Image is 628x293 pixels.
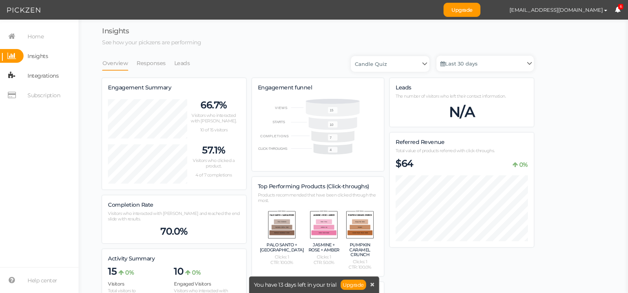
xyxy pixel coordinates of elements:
text: 7 [330,136,332,140]
span: 6 [618,4,624,10]
span: 70.0% [161,226,188,237]
a: Leads [174,56,190,71]
span: Integrations [27,69,58,82]
span: Visitors who interacted with [PERSON_NAME] and reached the end slide with results. [108,211,239,222]
span: Engagement Summary [108,84,171,91]
span: Total value of products referred with click-throughs. [396,148,495,153]
li: Responses [136,56,174,71]
li: Leads [174,56,198,71]
span: Help center [27,274,57,287]
b: 0% [125,269,134,276]
span: $64 [396,158,413,169]
p: 4 of 7 completions [187,173,240,178]
img: 7212564169b2ebd76a132d4cf683f275 [488,3,502,17]
p: 66.7% [187,99,240,111]
span: Clicks: 1 CTR: 100.0% [349,259,371,270]
button: [EMAIL_ADDRESS][DOMAIN_NAME] [502,3,615,16]
li: Overview [102,56,136,71]
a: Upgrade [444,3,480,17]
text: 15 [330,108,334,112]
span: Engaged Visitors [174,281,211,287]
span: Subscription [27,89,60,102]
span: Products recommended that have been clicked through the most. [258,192,376,203]
span: Clicks: 1 CTR: 100.0% [270,255,293,266]
span: The number of visitors who left their contact information. [396,93,506,99]
b: 0% [192,269,201,276]
span: Insights [27,50,48,62]
text: 10 [330,123,334,127]
a: Responses [136,56,166,71]
span: Referred Revenue [396,138,444,146]
text: COMPLETIONS [260,134,289,138]
img: Pickzen logo [7,5,40,15]
h4: PUMPKIN CARAMEL CRUNCH [344,242,376,257]
span: [EMAIL_ADDRESS][DOMAIN_NAME] [509,7,603,13]
span: 10 [174,266,183,277]
a: Upgrade [340,280,366,290]
span: Home [27,30,44,43]
span: Top Performing Products (Click-throughs) [258,183,369,190]
p: 10 of 15 visitors [187,127,240,133]
text: STARTS [272,120,285,124]
span: Visitors [108,281,124,287]
span: Clicks: 1 CTR: 50.0% [314,255,334,266]
span: Completion Rate [108,201,153,208]
span: You have 13 days left in your trial [254,282,337,288]
a: Last 30 days [436,56,534,71]
text: 4 [330,148,332,152]
b: 0% [519,161,528,168]
span: See how your pickzens are performing [102,39,201,46]
label: Leads [396,84,411,91]
a: Overview [102,56,128,71]
span: 15 [108,266,117,277]
text: VIEWS [275,106,288,109]
span: Engagement funnel [258,84,312,91]
span: Insights [102,27,129,35]
div: N/A [396,103,528,121]
p: 57.1% [187,144,240,156]
h4: JASMINE + ROSE + AMBER [308,242,340,252]
span: Visitors who interacted with [PERSON_NAME]. [191,113,237,124]
span: Visitors who clicked a product. [193,158,234,169]
span: Activity Summary [108,255,155,262]
text: CLICK-THROUGHS [258,147,287,151]
h4: PALO SANTO + [GEOGRAPHIC_DATA] [260,242,304,252]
